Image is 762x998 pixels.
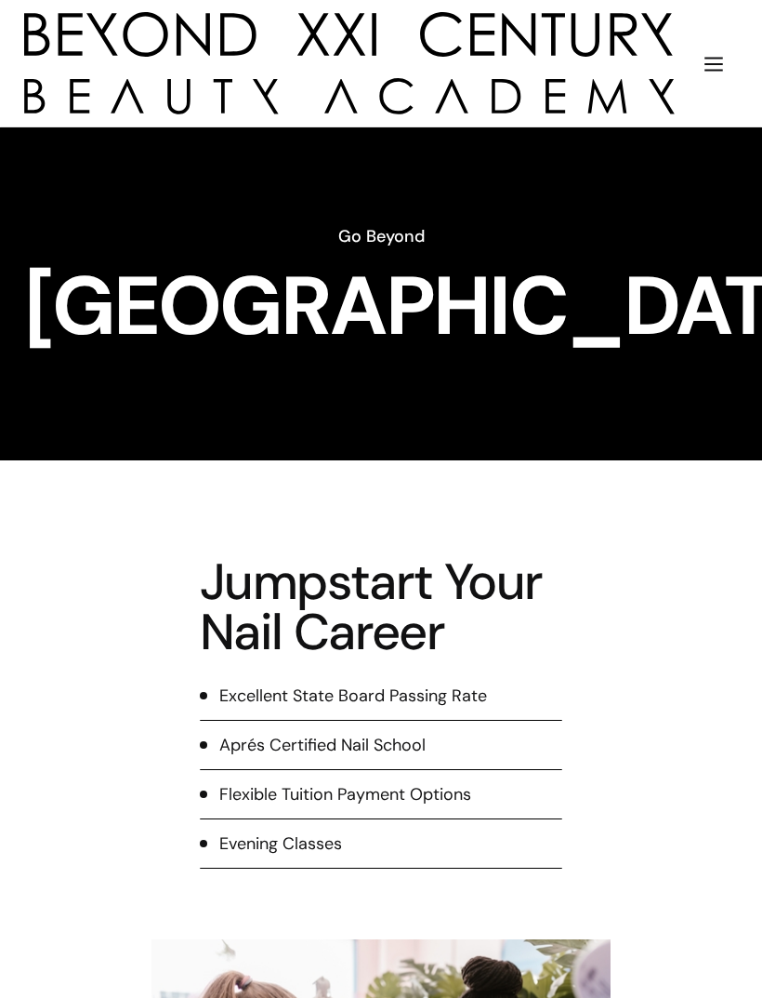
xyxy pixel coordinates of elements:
h6: Go Beyond [24,224,738,248]
div: Aprés Certified Nail School [219,733,426,757]
h2: Jumpstart Your Nail Career [200,557,562,658]
div: menu [690,38,738,88]
div: Excellent State Board Passing Rate [219,684,487,708]
div: Evening Classes [219,832,342,856]
a: home [24,12,675,114]
img: beyond 21st century beauty academy logo [24,12,675,114]
div: Flexible Tuition Payment Options [219,782,471,806]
